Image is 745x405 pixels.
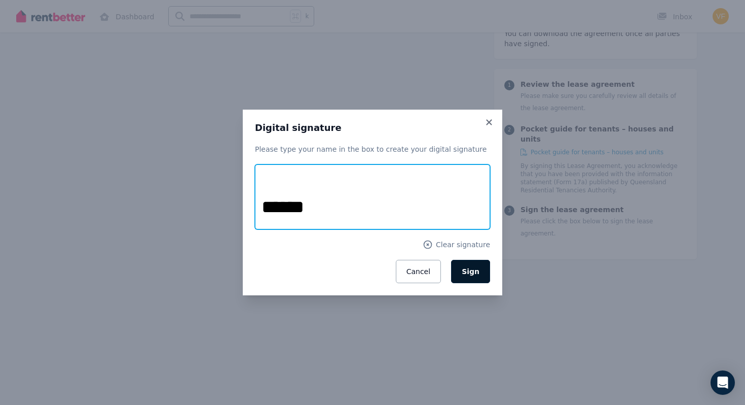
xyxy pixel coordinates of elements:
[255,144,490,154] p: Please type your name in the box to create your digital signature
[462,267,479,276] span: Sign
[255,122,490,134] h3: Digital signature
[451,260,490,283] button: Sign
[396,260,441,283] button: Cancel
[711,370,735,395] div: Open Intercom Messenger
[436,240,490,250] span: Clear signature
